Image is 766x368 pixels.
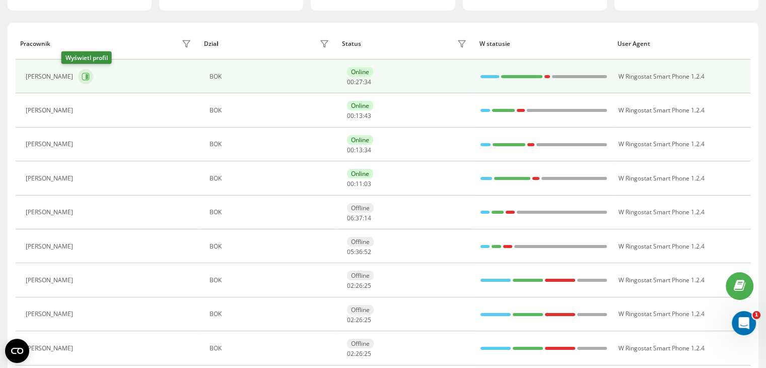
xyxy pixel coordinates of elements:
[618,276,704,284] span: W Ringostat Smart Phone 1.2.4
[347,79,371,86] div: : :
[210,73,332,80] div: BOK
[356,316,363,324] span: 26
[26,141,76,148] div: [PERSON_NAME]
[356,349,363,358] span: 26
[61,51,112,64] div: Wyświetl profil
[347,248,354,256] span: 05
[210,107,332,114] div: BOK
[347,179,354,188] span: 00
[347,305,374,315] div: Offline
[347,249,371,256] div: : :
[210,243,332,250] div: BOK
[26,73,76,80] div: [PERSON_NAME]
[210,277,332,284] div: BOK
[26,243,76,250] div: [PERSON_NAME]
[618,106,704,114] span: W Ringostat Smart Phone 1.2.4
[364,214,371,222] span: 14
[347,111,354,120] span: 00
[347,339,374,348] div: Offline
[618,310,704,318] span: W Ringostat Smart Phone 1.2.4
[347,67,373,77] div: Online
[732,311,756,335] iframe: Intercom live chat
[356,214,363,222] span: 37
[752,311,760,319] span: 1
[26,107,76,114] div: [PERSON_NAME]
[210,311,332,318] div: BOK
[347,214,354,222] span: 06
[210,175,332,182] div: BOK
[204,40,218,47] div: Dział
[479,40,608,47] div: W statusie
[347,237,374,247] div: Offline
[347,78,354,86] span: 00
[364,248,371,256] span: 52
[20,40,50,47] div: Pracownik
[364,78,371,86] span: 34
[364,316,371,324] span: 25
[618,140,704,148] span: W Ringostat Smart Phone 1.2.4
[347,169,373,178] div: Online
[618,344,704,352] span: W Ringostat Smart Phone 1.2.4
[364,146,371,154] span: 34
[26,311,76,318] div: [PERSON_NAME]
[618,242,704,251] span: W Ringostat Smart Phone 1.2.4
[342,40,361,47] div: Status
[347,135,373,145] div: Online
[210,209,332,216] div: BOK
[26,277,76,284] div: [PERSON_NAME]
[347,350,371,357] div: : :
[364,349,371,358] span: 25
[347,147,371,154] div: : :
[356,78,363,86] span: 27
[347,180,371,188] div: : :
[347,146,354,154] span: 00
[347,282,371,289] div: : :
[347,316,354,324] span: 02
[347,215,371,222] div: : :
[26,345,76,352] div: [PERSON_NAME]
[5,339,29,363] button: Open CMP widget
[210,141,332,148] div: BOK
[618,174,704,182] span: W Ringostat Smart Phone 1.2.4
[347,203,374,213] div: Offline
[347,101,373,110] div: Online
[356,111,363,120] span: 13
[364,281,371,290] span: 25
[26,175,76,182] div: [PERSON_NAME]
[347,349,354,358] span: 02
[364,111,371,120] span: 43
[364,179,371,188] span: 03
[347,271,374,280] div: Offline
[356,248,363,256] span: 36
[356,146,363,154] span: 13
[347,281,354,290] span: 02
[618,72,704,81] span: W Ringostat Smart Phone 1.2.4
[26,209,76,216] div: [PERSON_NAME]
[210,345,332,352] div: BOK
[356,179,363,188] span: 11
[617,40,746,47] div: User Agent
[618,208,704,216] span: W Ringostat Smart Phone 1.2.4
[347,112,371,119] div: : :
[356,281,363,290] span: 26
[347,317,371,324] div: : :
